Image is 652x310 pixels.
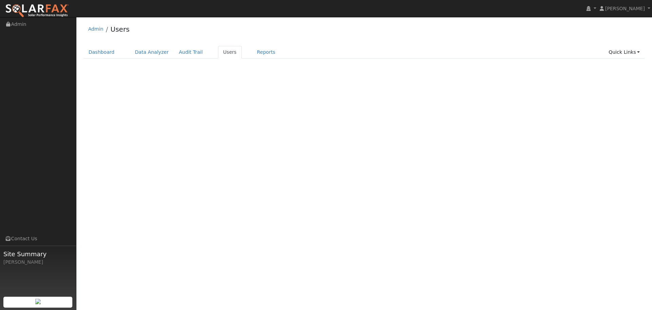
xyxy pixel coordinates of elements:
span: [PERSON_NAME] [605,6,645,11]
a: Users [110,25,129,33]
a: Quick Links [603,46,645,59]
img: retrieve [35,299,41,304]
a: Data Analyzer [130,46,174,59]
a: Dashboard [84,46,120,59]
a: Reports [252,46,280,59]
a: Admin [88,26,104,32]
a: Users [218,46,242,59]
img: SolarFax [5,4,69,18]
div: [PERSON_NAME] [3,259,73,266]
span: Site Summary [3,249,73,259]
a: Audit Trail [174,46,208,59]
